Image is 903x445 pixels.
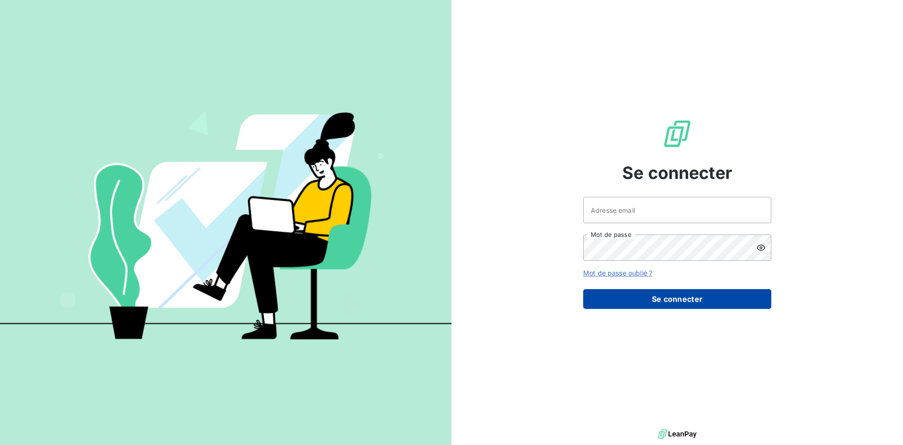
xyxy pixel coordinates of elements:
[662,119,692,149] img: Logo LeanPay
[583,269,652,277] a: Mot de passe oublié ?
[622,160,732,186] span: Se connecter
[658,427,697,441] img: logo
[583,197,771,223] input: placeholder
[583,289,771,309] button: Se connecter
